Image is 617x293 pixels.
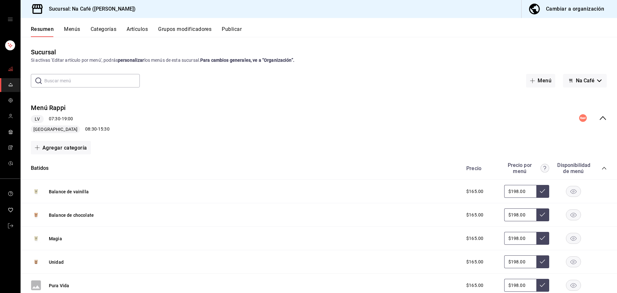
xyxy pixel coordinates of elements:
[576,78,595,84] font: Na Café
[200,58,294,63] font: Para cambios generales, ve a “Organización”.
[504,255,536,268] input: Sin ajuste
[49,213,94,218] font: Balance de chocolate
[49,116,60,121] font: 07:30
[49,188,89,195] button: Balance de vainilla
[222,26,242,32] font: Publicar
[44,74,140,87] input: Buscar menú
[466,165,481,171] font: Precio
[98,126,110,132] font: 15:30
[504,279,536,292] input: Sin ajuste
[504,208,536,221] input: Sin ajuste
[31,233,41,243] img: Avance
[563,74,607,87] button: Na Café
[466,259,483,264] font: $165.00
[31,26,54,32] font: Resumen
[31,210,41,220] img: Avance
[31,58,118,63] font: Si activas 'Editar artículo por menú', podrás
[31,48,56,56] font: Sucursal
[49,282,69,289] button: Pura Vida
[62,116,73,121] font: 19:00
[31,257,41,267] img: Avance
[118,58,144,63] font: personalizar
[49,212,94,219] button: Balance de chocolate
[504,232,536,245] input: Sin ajuste
[33,127,77,132] font: [GEOGRAPHIC_DATA]
[602,166,607,171] button: colapsar-categoría-fila
[31,141,91,154] button: Agregar categoría
[557,162,590,174] font: Disponibilidad de menú
[21,98,617,139] div: colapsar-fila-del-menú
[538,78,551,84] font: Menú
[144,58,201,63] font: los menús de esta sucursal.
[508,162,532,174] font: Precio por menú
[97,126,98,132] font: -
[85,126,97,132] font: 08:30
[8,17,13,22] button: cajón abierto
[64,26,80,32] font: Menús
[546,6,604,12] font: Cambiar a organización
[466,236,483,241] font: $165.00
[127,26,148,32] font: Artículos
[31,26,617,37] div: pestañas de navegación
[49,260,64,265] font: Unidad
[35,116,40,122] font: LV
[31,165,49,172] button: Batidos
[31,104,66,112] font: Menú Rappi
[158,26,211,32] font: Grupos modificadores
[60,116,62,121] font: -
[49,189,89,195] font: Balance de vainilla
[49,6,136,12] font: Sucursal: Na Café ([PERSON_NAME])
[466,212,483,217] font: $165.00
[526,74,555,87] button: Menú
[49,236,62,242] font: Magia
[49,259,64,266] button: Unidad
[31,186,41,197] img: Avance
[466,189,483,194] font: $165.00
[466,283,483,288] font: $165.00
[31,165,49,171] font: Batidos
[49,235,62,242] button: Magia
[42,145,87,151] font: Agregar categoría
[31,103,66,113] button: Menú Rappi
[49,283,69,288] font: Pura Vida
[504,185,536,198] input: Sin ajuste
[91,26,117,32] font: Categorías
